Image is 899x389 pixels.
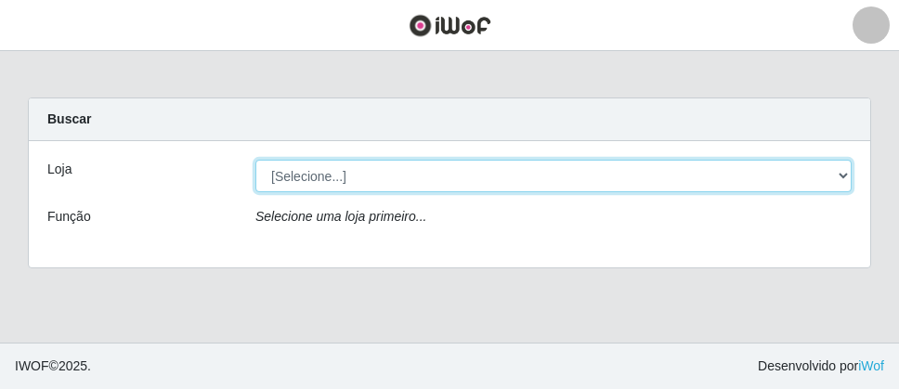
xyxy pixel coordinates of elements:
span: © 2025 . [15,357,91,376]
i: Selecione uma loja primeiro... [255,209,426,224]
strong: Buscar [47,111,91,126]
span: Desenvolvido por [758,357,884,376]
img: CoreUI Logo [409,14,491,37]
a: iWof [858,358,884,373]
span: IWOF [15,358,49,373]
label: Loja [47,160,72,179]
label: Função [47,207,91,227]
